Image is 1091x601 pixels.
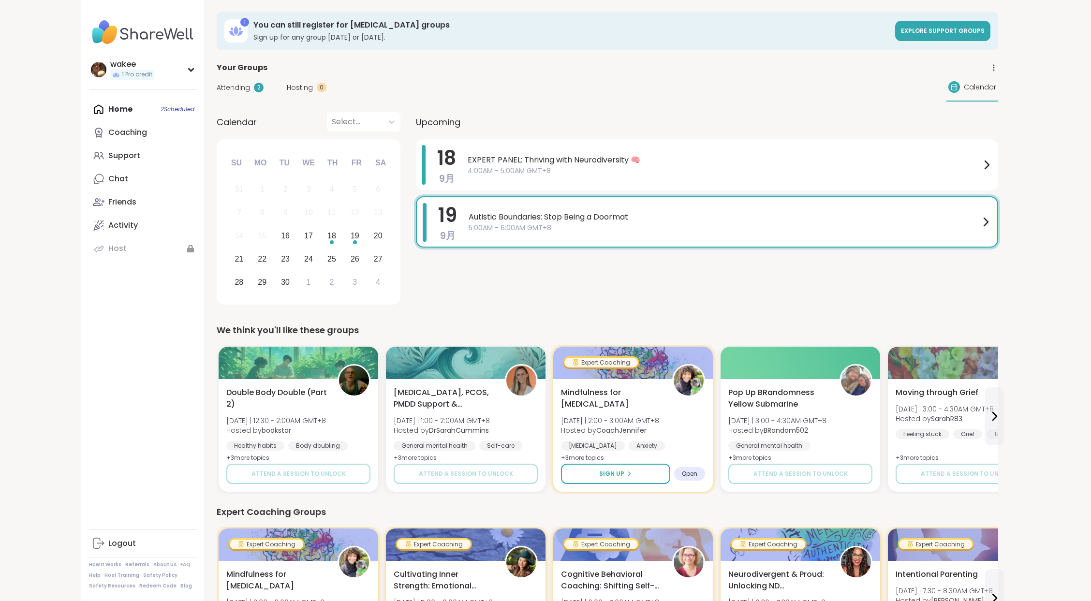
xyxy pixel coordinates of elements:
div: Su [226,152,247,174]
span: 1 Pro credit [122,71,152,79]
div: Choose Saturday, September 27th, 2025 [368,249,388,269]
div: 8 [260,206,265,219]
div: Fr [346,152,367,174]
span: [MEDICAL_DATA], PCOS, PMDD Support & Empowerment [394,387,494,410]
span: Mindfulness for [MEDICAL_DATA] [226,569,327,592]
div: Expert Coaching [564,540,638,549]
div: Self-care [479,441,522,451]
div: Th [322,152,343,174]
a: How It Works [89,561,121,568]
div: Support [108,150,140,161]
b: BRandom502 [764,425,808,435]
div: Sa [370,152,391,174]
h3: Sign up for any group [DATE] or [DATE]. [253,32,889,42]
h3: You can still register for [MEDICAL_DATA] groups [253,20,889,30]
div: Expert Coaching [230,540,303,549]
span: Autistic Boundaries: Stop Being a Doormat [469,211,980,223]
div: Chat [108,174,128,184]
span: 9月 [439,172,455,185]
a: Help [89,572,101,579]
div: We think you'll like these groups [217,323,998,337]
div: Not available Sunday, September 14th, 2025 [229,226,250,247]
div: wakee [110,59,154,70]
span: Attend a session to unlock [419,469,513,478]
div: 6 [376,183,380,196]
a: Host [89,237,197,260]
div: 2 [283,183,288,196]
span: Double Body Double (Part 2) [226,387,327,410]
span: 18 [437,145,456,172]
div: Choose Monday, September 29th, 2025 [252,272,273,293]
span: Hosted by [561,425,659,435]
span: [DATE] | 3:00 - 4:30AM GMT+8 [728,416,826,425]
div: Choose Friday, October 3rd, 2025 [344,272,365,293]
a: Blog [180,583,192,589]
span: EXPERT PANEL: Thriving with Neurodiversity 🧠 [468,154,981,166]
span: Your Groups [217,62,267,73]
img: TiffanyVL [506,547,536,577]
a: Activity [89,214,197,237]
div: Not available Monday, September 1st, 2025 [252,179,273,200]
div: Expert Coaching [732,540,805,549]
div: Choose Monday, September 22nd, 2025 [252,249,273,269]
div: 31 [235,183,243,196]
span: Cultivating Inner Strength: Emotional Regulation [394,569,494,592]
a: Coaching [89,121,197,144]
span: Attending [217,83,250,93]
b: bookstar [262,425,291,435]
span: 9月 [440,229,456,242]
a: About Us [153,561,177,568]
span: Cognitive Behavioral Coaching: Shifting Self-Talk [561,569,662,592]
div: Host [108,243,127,254]
div: Not available Saturday, September 13th, 2025 [368,203,388,223]
div: Choose Thursday, October 2nd, 2025 [322,272,342,293]
div: General mental health [728,441,810,451]
div: Expert Coaching [397,540,471,549]
div: Body doubling [288,441,348,451]
div: 1 [240,18,249,27]
div: 11 [327,206,336,219]
button: Attend a session to unlock [728,464,872,484]
div: Choose Friday, September 26th, 2025 [344,249,365,269]
div: Expert Coaching Groups [217,505,998,519]
div: 27 [374,252,383,265]
div: Choose Saturday, October 4th, 2025 [368,272,388,293]
img: DrSarahCummins [506,366,536,396]
div: month 2025-09 [227,178,389,293]
div: 9 [283,206,288,219]
div: Not available Monday, September 15th, 2025 [252,226,273,247]
div: 22 [258,252,266,265]
div: Choose Wednesday, October 1st, 2025 [298,272,319,293]
span: Mindfulness for [MEDICAL_DATA] [561,387,662,410]
div: 3 [307,183,311,196]
div: Not available Friday, September 5th, 2025 [344,179,365,200]
div: 13 [374,206,383,219]
div: Activity [108,220,138,231]
div: [MEDICAL_DATA] [561,441,625,451]
div: Healthy habits [226,441,284,451]
div: 10 [304,206,313,219]
span: Open [682,470,697,478]
a: Redeem Code [139,583,177,589]
div: Not available Sunday, August 31st, 2025 [229,179,250,200]
div: 1 [307,276,311,289]
div: 2 [329,276,334,289]
span: Neurodivergent & Proud: Unlocking ND Superpowers [728,569,829,592]
div: Choose Thursday, September 25th, 2025 [322,249,342,269]
span: Hosted by [394,425,490,435]
div: 28 [235,276,243,289]
div: 12 [351,206,359,219]
div: Not available Friday, September 12th, 2025 [344,203,365,223]
span: Attend a session to unlock [251,469,346,478]
div: Expert Coaching [564,358,638,367]
div: Coaching [108,127,147,138]
div: 23 [281,252,290,265]
div: Anxiety [629,441,665,451]
div: Choose Wednesday, September 17th, 2025 [298,226,319,247]
div: Tu [274,152,295,174]
span: Calendar [217,116,257,129]
span: Hosted by [728,425,826,435]
div: 20 [374,229,383,242]
div: Not available Sunday, September 7th, 2025 [229,203,250,223]
div: 15 [258,229,266,242]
